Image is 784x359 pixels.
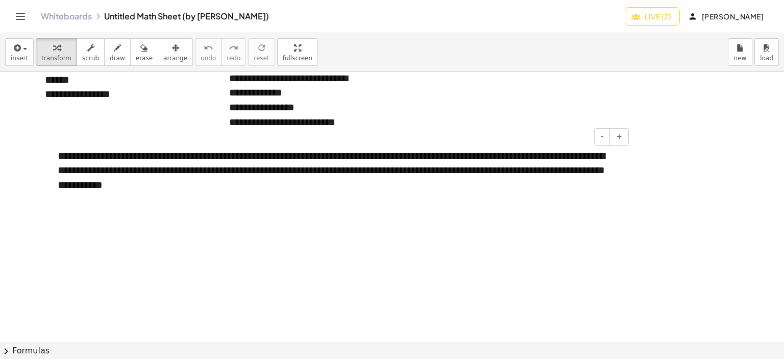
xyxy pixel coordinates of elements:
span: redo [227,55,240,62]
span: reset [254,55,269,62]
button: scrub [77,38,105,66]
span: Live (2) [633,12,671,21]
span: transform [41,55,71,62]
button: Toggle navigation [12,8,29,25]
button: transform [36,38,77,66]
span: new [734,55,747,62]
button: undoundo [195,38,222,66]
i: undo [204,42,213,54]
span: arrange [163,55,187,62]
button: [PERSON_NAME] [682,7,772,26]
span: fullscreen [283,55,312,62]
i: redo [229,42,238,54]
span: draw [110,55,125,62]
button: arrange [158,38,193,66]
button: erase [130,38,158,66]
button: new [728,38,752,66]
a: Whiteboards [41,11,92,21]
i: refresh [257,42,266,54]
span: undo [201,55,216,62]
button: refreshreset [248,38,275,66]
button: redoredo [221,38,246,66]
button: Live (2) [625,7,680,26]
button: draw [104,38,131,66]
button: insert [5,38,34,66]
button: fullscreen [277,38,318,66]
button: - [594,128,610,146]
span: scrub [82,55,99,62]
span: + [616,132,622,140]
span: insert [11,55,28,62]
span: [PERSON_NAME] [690,12,764,21]
span: load [760,55,773,62]
span: - [601,132,603,140]
span: erase [136,55,153,62]
button: load [754,38,779,66]
button: + [609,128,629,146]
